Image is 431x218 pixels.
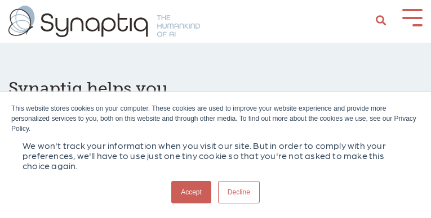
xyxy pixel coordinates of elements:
img: synaptiq logo-1 [8,6,200,37]
a: Accept [171,181,211,203]
span: Synaptiq helps you [8,78,168,98]
div: This website stores cookies on your computer. These cookies are used to improve your website expe... [11,103,420,134]
a: Decline [218,181,260,203]
h1: harness the power of data and AI [8,73,423,158]
p: We won't track your information when you visit our site. But in order to comply with your prefere... [23,140,408,171]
